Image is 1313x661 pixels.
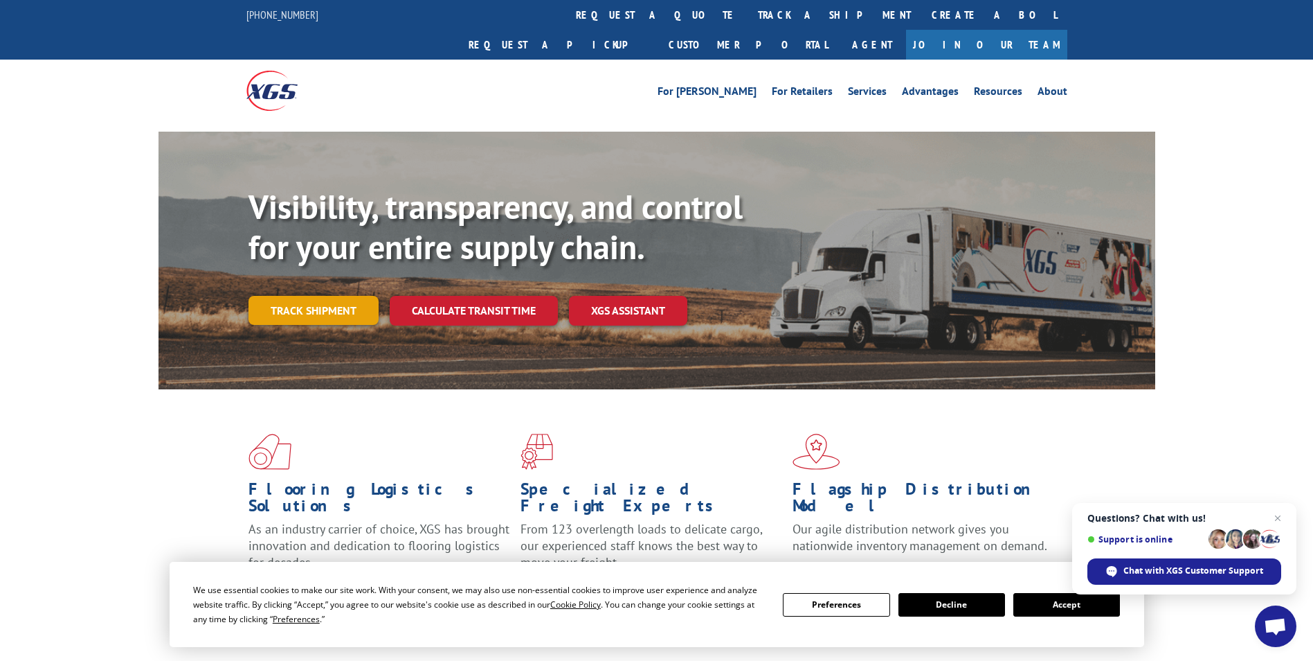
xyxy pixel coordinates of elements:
b: Visibility, transparency, and control for your entire supply chain. [248,185,743,268]
span: Chat with XGS Customer Support [1123,565,1263,577]
span: Our agile distribution network gives you nationwide inventory management on demand. [793,521,1047,554]
h1: Specialized Freight Experts [520,481,782,521]
a: Resources [974,86,1022,101]
div: We use essential cookies to make our site work. With your consent, we may also use non-essential ... [193,583,766,626]
img: xgs-icon-total-supply-chain-intelligence-red [248,434,291,470]
a: Request a pickup [458,30,658,60]
button: Decline [898,593,1005,617]
a: Open chat [1255,606,1296,647]
a: For [PERSON_NAME] [658,86,757,101]
p: From 123 overlength loads to delicate cargo, our experienced staff knows the best way to move you... [520,521,782,583]
span: As an industry carrier of choice, XGS has brought innovation and dedication to flooring logistics... [248,521,509,570]
button: Accept [1013,593,1120,617]
h1: Flooring Logistics Solutions [248,481,510,521]
a: XGS ASSISTANT [569,296,687,326]
span: Questions? Chat with us! [1087,513,1281,524]
h1: Flagship Distribution Model [793,481,1054,521]
span: Cookie Policy [550,599,601,610]
img: xgs-icon-flagship-distribution-model-red [793,434,840,470]
a: Track shipment [248,296,379,325]
div: Cookie Consent Prompt [170,562,1144,647]
span: Chat with XGS Customer Support [1087,558,1281,585]
a: Join Our Team [906,30,1067,60]
a: Services [848,86,887,101]
a: Calculate transit time [390,296,558,326]
a: Agent [838,30,906,60]
a: [PHONE_NUMBER] [246,8,318,21]
a: About [1038,86,1067,101]
a: Advantages [902,86,959,101]
span: Support is online [1087,534,1204,545]
button: Preferences [783,593,889,617]
a: Customer Portal [658,30,838,60]
a: For Retailers [772,86,833,101]
img: xgs-icon-focused-on-flooring-red [520,434,553,470]
span: Preferences [273,613,320,625]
